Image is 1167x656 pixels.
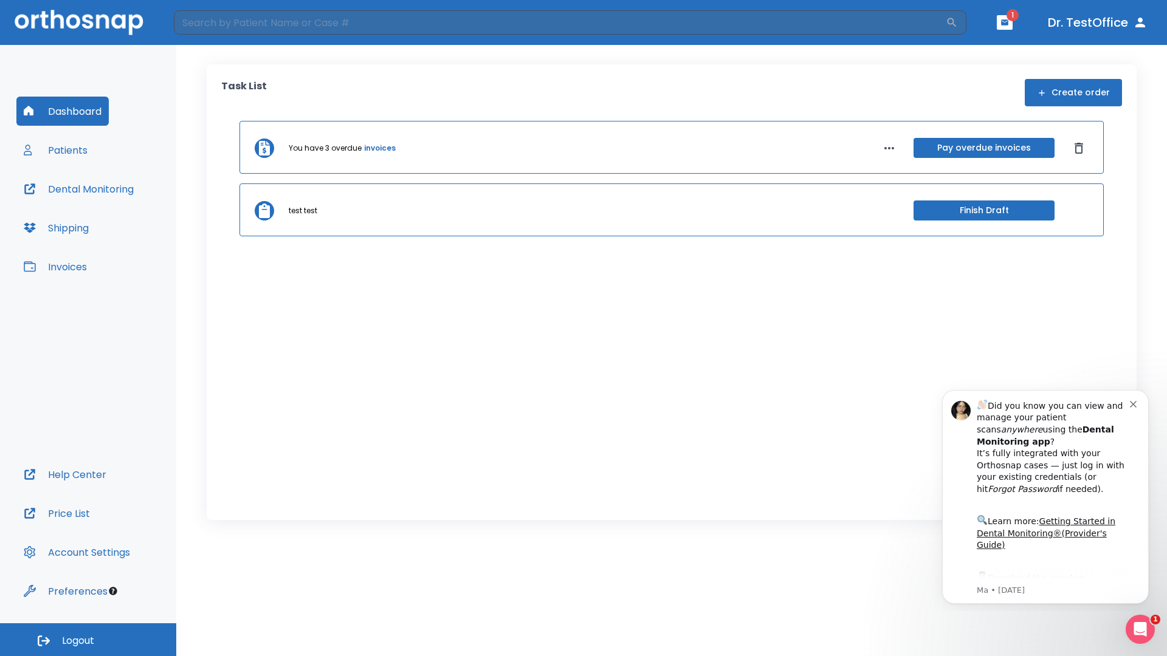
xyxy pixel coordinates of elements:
[53,191,206,253] div: Download the app: | ​ Let us know if you need help getting started!
[289,205,317,216] p: test test
[914,200,1055,220] button: Finish Draft
[1069,138,1089,158] button: Dismiss
[1126,615,1155,644] iframe: Intercom live chat
[206,19,216,29] button: Dismiss notification
[1151,615,1160,624] span: 1
[1025,79,1122,106] button: Create order
[914,138,1055,158] button: Pay overdue invoices
[16,460,114,489] button: Help Center
[1007,9,1019,21] span: 1
[364,143,396,154] a: invoices
[16,97,109,126] button: Dashboard
[53,194,161,216] a: App Store
[16,538,137,567] button: Account Settings
[174,10,946,35] input: Search by Patient Name or Case #
[16,576,115,606] button: Preferences
[16,499,97,528] button: Price List
[1043,12,1152,33] button: Dr. TestOffice
[62,634,94,647] span: Logout
[108,586,119,596] div: Tooltip anchor
[16,174,141,203] button: Dental Monitoring
[16,213,96,242] button: Shipping
[924,379,1167,611] iframe: Intercom notifications message
[289,143,362,154] p: You have 3 overdue
[15,10,143,35] img: Orthosnap
[221,79,267,106] p: Task List
[16,252,94,281] button: Invoices
[16,135,95,165] button: Patients
[53,206,206,217] p: Message from Ma, sent 5w ago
